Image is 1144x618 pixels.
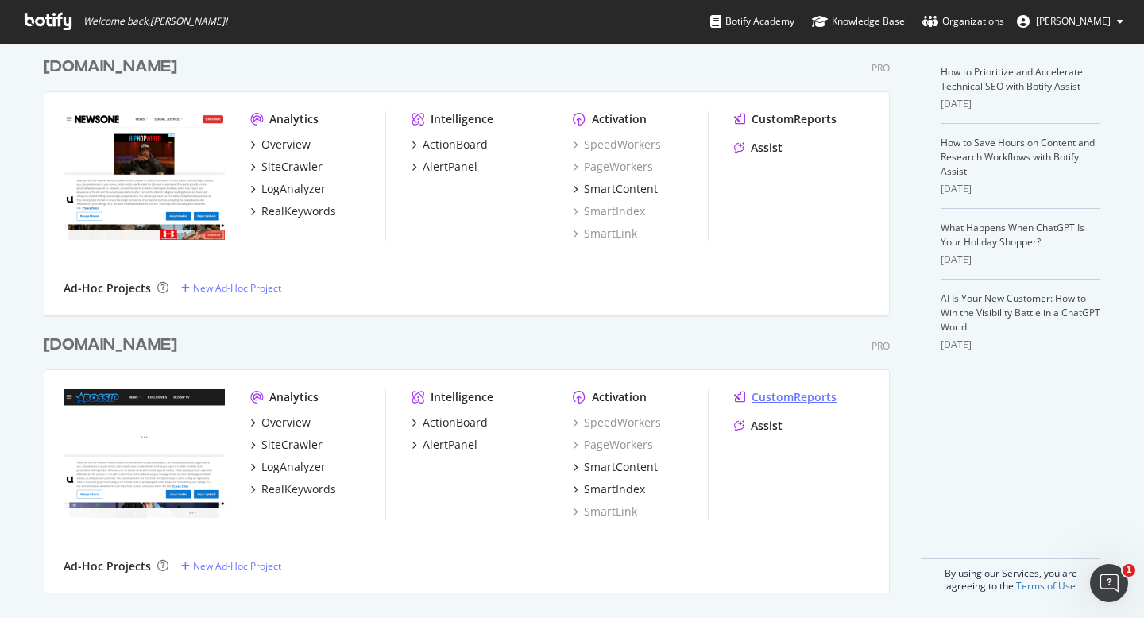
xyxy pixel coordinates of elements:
div: By using our Services, you are agreeing to the [921,558,1100,593]
a: CustomReports [734,389,837,405]
div: Organizations [922,14,1004,29]
span: Contessa Schexnayder [1036,14,1111,28]
a: AI Is Your New Customer: How to Win the Visibility Battle in a ChatGPT World [941,292,1100,334]
a: SmartLink [573,504,637,520]
div: LogAnalyzer [261,181,326,197]
a: SiteCrawler [250,437,323,453]
a: SmartIndex [573,203,645,219]
a: LogAnalyzer [250,181,326,197]
a: PageWorkers [573,159,653,175]
div: Assist [751,140,783,156]
a: [DOMAIN_NAME] [44,56,184,79]
div: ActionBoard [423,137,488,153]
a: RealKeywords [250,203,336,219]
div: RealKeywords [261,203,336,219]
div: AlertPanel [423,437,477,453]
div: Ad-Hoc Projects [64,558,151,574]
a: CustomReports [734,111,837,127]
a: What Happens When ChatGPT Is Your Holiday Shopper? [941,221,1084,249]
span: Welcome back, [PERSON_NAME] ! [83,15,227,28]
div: New Ad-Hoc Project [193,559,281,573]
iframe: Intercom live chat [1090,564,1128,602]
a: ActionBoard [412,137,488,153]
div: SiteCrawler [261,437,323,453]
div: Knowledge Base [812,14,905,29]
div: Overview [261,137,311,153]
div: Activation [592,389,647,405]
div: Pro [872,61,890,75]
div: Analytics [269,389,319,405]
a: SmartContent [573,459,658,475]
a: SiteCrawler [250,159,323,175]
div: SmartContent [584,459,658,475]
a: Assist [734,418,783,434]
div: [DOMAIN_NAME] [44,334,177,357]
div: Analytics [269,111,319,127]
a: How to Save Hours on Content and Research Workflows with Botify Assist [941,136,1095,178]
div: SmartIndex [584,481,645,497]
a: Assist [734,140,783,156]
a: RealKeywords [250,481,336,497]
div: [DATE] [941,338,1100,352]
div: LogAnalyzer [261,459,326,475]
a: SmartLink [573,226,637,241]
a: Overview [250,137,311,153]
a: AlertPanel [412,437,477,453]
div: New Ad-Hoc Project [193,281,281,295]
span: 1 [1123,564,1135,577]
a: AlertPanel [412,159,477,175]
a: Overview [250,415,311,431]
div: [DOMAIN_NAME] [44,56,177,79]
a: SmartIndex [573,481,645,497]
a: [DOMAIN_NAME] [44,334,184,357]
div: SiteCrawler [261,159,323,175]
a: SmartContent [573,181,658,197]
div: [DATE] [941,253,1100,267]
button: [PERSON_NAME] [1004,9,1136,34]
a: ActionBoard [412,415,488,431]
a: Terms of Use [1016,579,1076,593]
a: How to Prioritize and Accelerate Technical SEO with Botify Assist [941,65,1083,93]
div: Pro [872,339,890,353]
a: SpeedWorkers [573,415,661,431]
a: LogAnalyzer [250,459,326,475]
div: Intelligence [431,111,493,127]
div: AlertPanel [423,159,477,175]
div: Ad-Hoc Projects [64,280,151,296]
a: SpeedWorkers [573,137,661,153]
div: Botify Academy [710,14,794,29]
div: CustomReports [752,111,837,127]
a: New Ad-Hoc Project [181,281,281,295]
div: Overview [261,415,311,431]
div: Intelligence [431,389,493,405]
div: Activation [592,111,647,127]
a: New Ad-Hoc Project [181,559,281,573]
a: PageWorkers [573,437,653,453]
img: www.bossip.com [64,389,225,518]
div: SmartContent [584,181,658,197]
div: ActionBoard [423,415,488,431]
div: CustomReports [752,389,837,405]
img: www.newsone.com [64,111,225,240]
div: Assist [751,418,783,434]
div: [DATE] [941,97,1100,111]
div: [DATE] [941,182,1100,196]
div: RealKeywords [261,481,336,497]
